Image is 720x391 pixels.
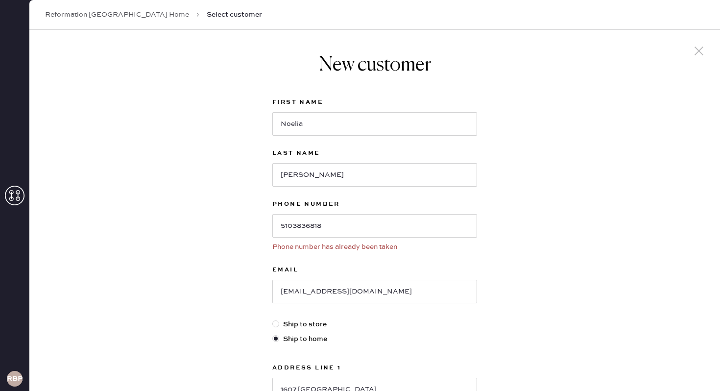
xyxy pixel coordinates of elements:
a: Reformation [GEOGRAPHIC_DATA] Home [45,10,189,20]
span: Select customer [207,10,262,20]
label: Email [272,264,477,276]
h1: New customer [272,53,477,77]
label: Ship to store [272,319,477,330]
label: Ship to home [272,334,477,344]
input: e.g. john@doe.com [272,280,477,303]
label: Phone Number [272,198,477,210]
label: Address Line 1 [272,362,477,374]
label: Last Name [272,147,477,159]
input: e.g (XXX) XXXXXX [272,214,477,238]
iframe: Front Chat [673,347,716,389]
div: Phone number has already been taken [272,242,477,252]
input: e.g. Doe [272,163,477,187]
label: First Name [272,97,477,108]
h3: RBPA [7,375,23,382]
input: e.g. John [272,112,477,136]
